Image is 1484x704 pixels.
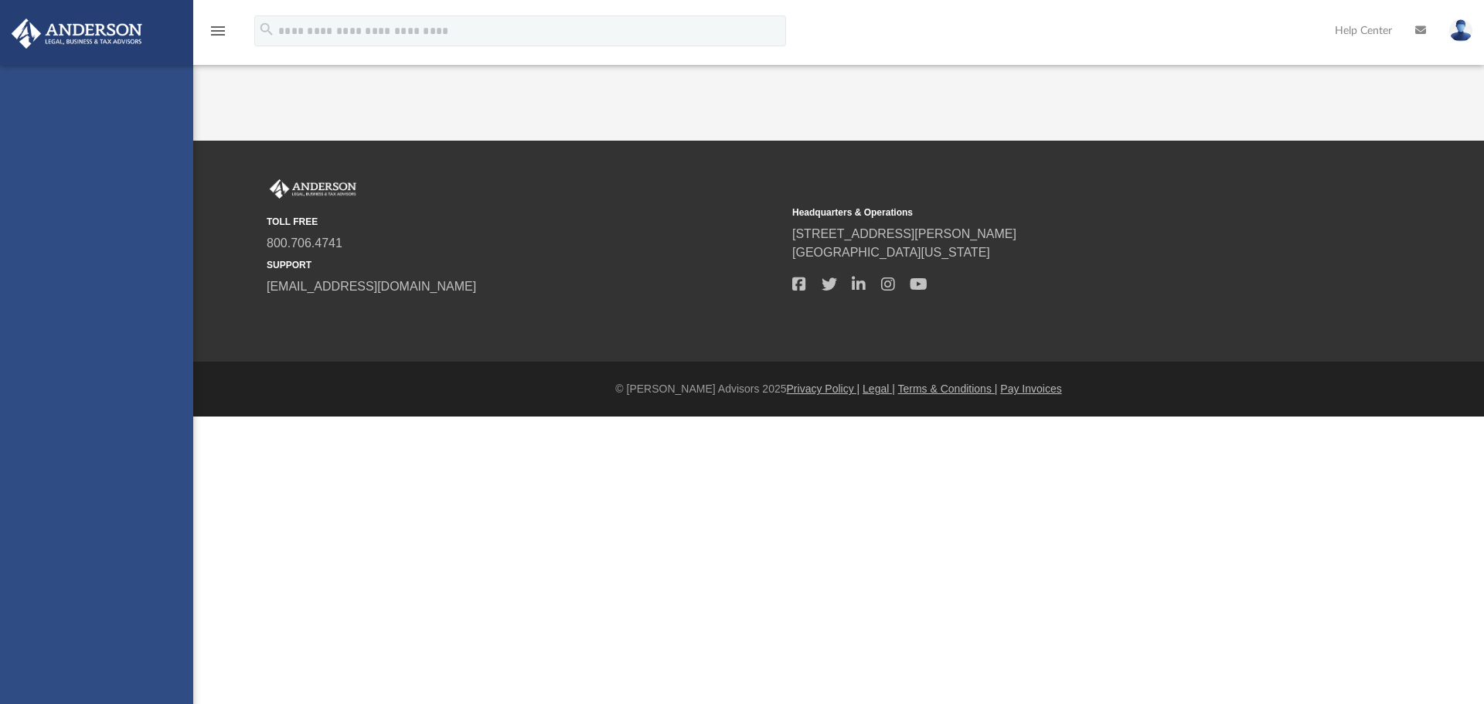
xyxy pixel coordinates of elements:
a: menu [209,29,227,40]
img: Anderson Advisors Platinum Portal [7,19,147,49]
a: [EMAIL_ADDRESS][DOMAIN_NAME] [267,280,476,293]
a: [GEOGRAPHIC_DATA][US_STATE] [792,246,990,259]
i: search [258,21,275,38]
img: User Pic [1449,19,1472,42]
div: © [PERSON_NAME] Advisors 2025 [193,381,1484,397]
a: Legal | [863,383,895,395]
a: 800.706.4741 [267,236,342,250]
i: menu [209,22,227,40]
img: Anderson Advisors Platinum Portal [267,179,359,199]
a: Terms & Conditions | [898,383,998,395]
small: TOLL FREE [267,215,781,229]
a: Privacy Policy | [787,383,860,395]
a: [STREET_ADDRESS][PERSON_NAME] [792,227,1016,240]
small: SUPPORT [267,258,781,272]
a: Pay Invoices [1000,383,1061,395]
small: Headquarters & Operations [792,206,1307,219]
